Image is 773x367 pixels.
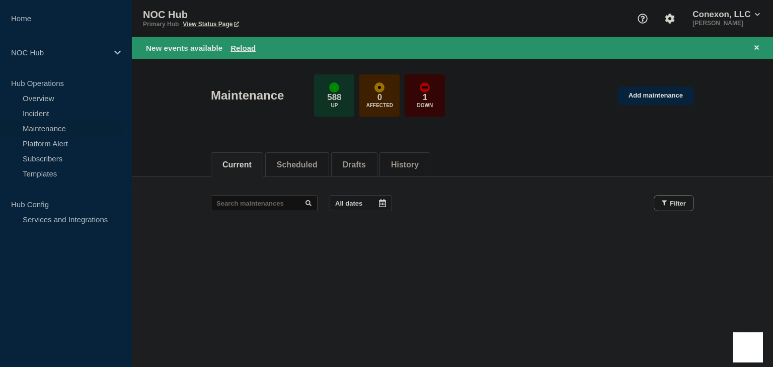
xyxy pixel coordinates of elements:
div: up [329,82,339,93]
button: Drafts [343,160,366,169]
span: Filter [670,200,686,207]
p: Primary Hub [143,21,179,28]
button: Conexon, LLC [690,10,762,20]
iframe: Help Scout Beacon - Open [733,332,763,362]
p: Up [331,103,338,108]
p: NOC Hub [143,9,344,21]
h1: Maintenance [211,88,284,103]
p: All dates [335,200,362,207]
a: Add maintenance [617,86,694,105]
p: [PERSON_NAME] [690,20,762,27]
input: Search maintenances [211,195,318,211]
p: 0 [377,93,382,103]
button: Current [222,160,252,169]
div: affected [374,82,384,93]
div: down [420,82,430,93]
a: View Status Page [183,21,239,28]
button: History [391,160,419,169]
button: Reload [230,44,256,52]
button: All dates [330,195,392,211]
button: Account settings [659,8,680,29]
p: 588 [327,93,341,103]
p: Down [417,103,433,108]
p: NOC Hub [11,48,108,57]
p: Affected [366,103,393,108]
p: 1 [423,93,427,103]
button: Scheduled [277,160,318,169]
button: Support [632,8,653,29]
button: Filter [654,195,694,211]
span: New events available [146,44,222,52]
